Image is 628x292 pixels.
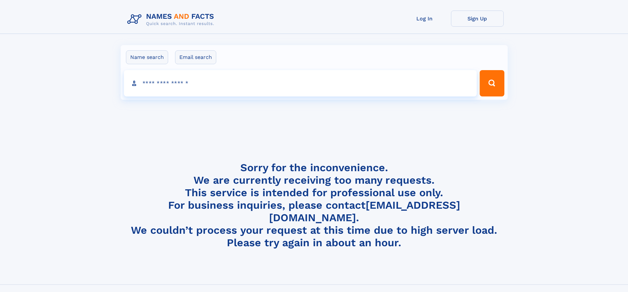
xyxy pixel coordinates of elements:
[269,199,460,224] a: [EMAIL_ADDRESS][DOMAIN_NAME]
[398,11,451,27] a: Log In
[125,11,220,28] img: Logo Names and Facts
[480,70,504,96] button: Search Button
[175,50,216,64] label: Email search
[451,11,504,27] a: Sign Up
[124,70,477,96] input: search input
[125,161,504,249] h4: Sorry for the inconvenience. We are currently receiving too many requests. This service is intend...
[126,50,168,64] label: Name search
